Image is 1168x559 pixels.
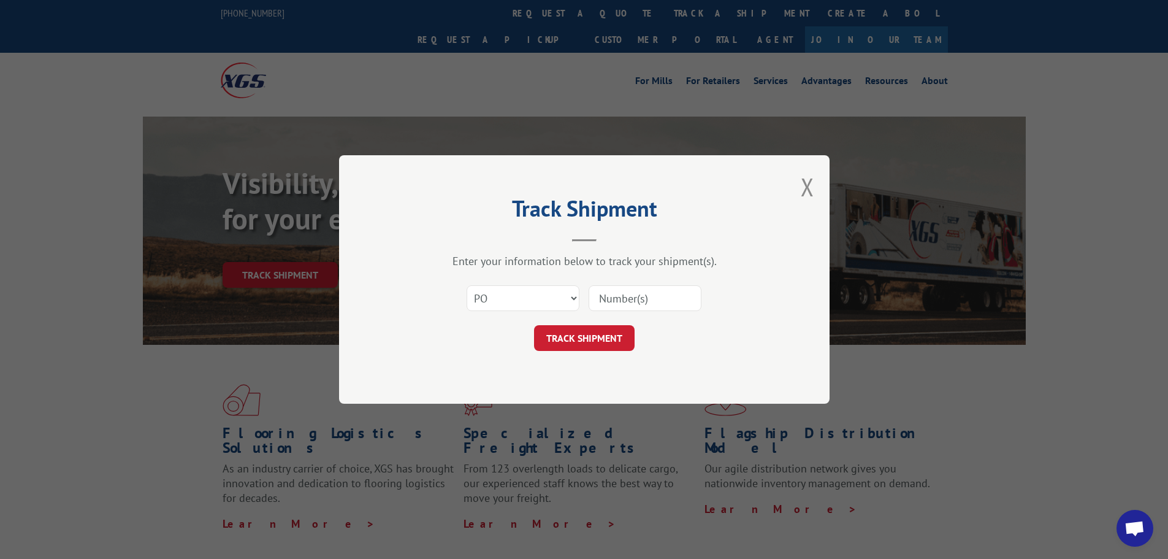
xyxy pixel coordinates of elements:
input: Number(s) [589,285,701,311]
h2: Track Shipment [400,200,768,223]
button: TRACK SHIPMENT [534,325,635,351]
div: Open chat [1116,510,1153,547]
div: Enter your information below to track your shipment(s). [400,254,768,268]
button: Close modal [801,171,814,203]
